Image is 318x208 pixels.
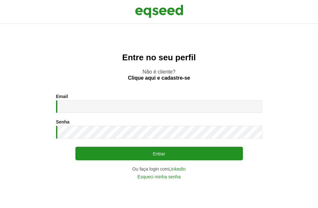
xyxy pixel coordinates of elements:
button: Entrar [75,147,243,160]
a: Esqueci minha senha [138,174,181,179]
p: Não é cliente? [13,69,305,81]
a: Clique aqui e cadastre-se [128,75,190,81]
label: Email [56,94,68,99]
h2: Entre no seu perfil [13,53,305,62]
label: Senha [56,120,70,124]
a: LinkedIn [169,167,186,171]
div: Ou faça login com [56,167,262,171]
img: EqSeed Logo [135,3,183,19]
